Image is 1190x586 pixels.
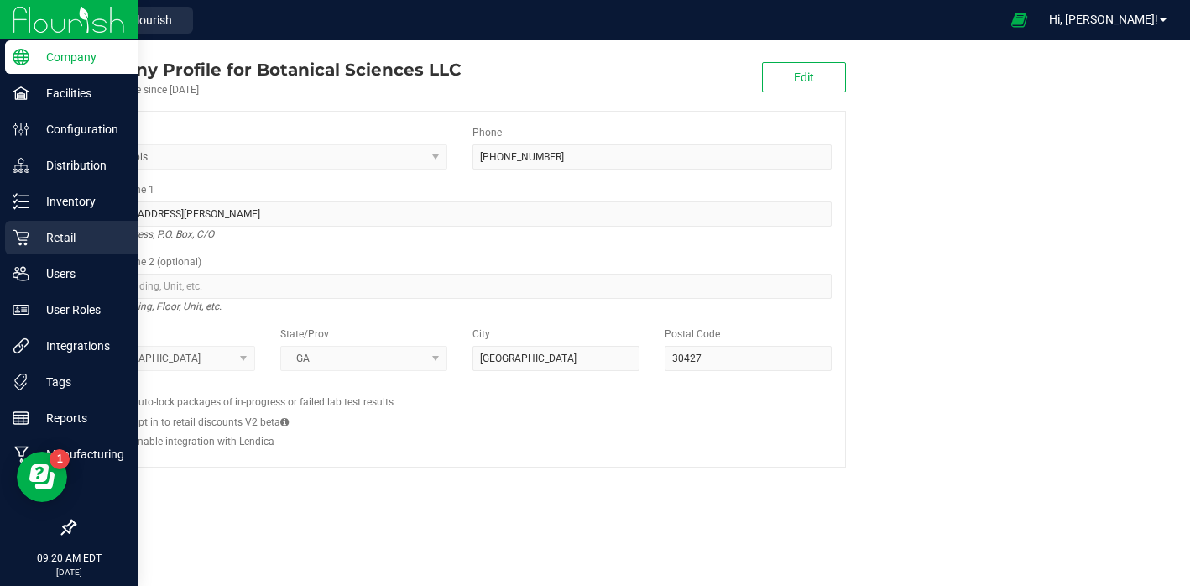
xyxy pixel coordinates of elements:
p: Inventory [29,191,130,212]
input: Suite, Building, Unit, etc. [88,274,832,299]
p: Users [29,264,130,284]
inline-svg: Retail [13,229,29,246]
inline-svg: Reports [13,410,29,426]
label: State/Prov [280,327,329,342]
input: City [472,346,639,371]
inline-svg: Inventory [13,193,29,210]
label: Address Line 2 (optional) [88,254,201,269]
inline-svg: User Roles [13,301,29,318]
iframe: Resource center unread badge [50,449,70,469]
input: Postal Code [665,346,832,371]
p: [DATE] [8,566,130,578]
inline-svg: Manufacturing [13,446,29,463]
inline-svg: Users [13,265,29,282]
p: Distribution [29,155,130,175]
div: Botanical Sciences LLC [74,57,461,82]
span: Hi, [PERSON_NAME]! [1049,13,1158,26]
label: Phone [472,125,502,140]
inline-svg: Tags [13,374,29,390]
p: Manufacturing [29,444,130,464]
p: 09:20 AM EDT [8,551,130,566]
i: Street address, P.O. Box, C/O [88,224,214,244]
inline-svg: Integrations [13,337,29,354]
inline-svg: Facilities [13,85,29,102]
span: Edit [794,71,814,84]
inline-svg: Distribution [13,157,29,174]
input: Address [88,201,832,227]
label: Auto-lock packages of in-progress or failed lab test results [132,395,394,410]
p: Configuration [29,119,130,139]
i: Suite, Building, Floor, Unit, etc. [88,296,222,317]
h2: Configs [88,384,832,395]
button: Edit [762,62,846,92]
inline-svg: Company [13,49,29,65]
inline-svg: Configuration [13,121,29,138]
p: Company [29,47,130,67]
p: Integrations [29,336,130,356]
iframe: Resource center [17,452,67,502]
div: Account active since [DATE] [74,82,461,97]
p: User Roles [29,300,130,320]
p: Reports [29,408,130,428]
p: Retail [29,228,130,248]
span: Open Ecommerce Menu [1000,3,1038,36]
label: City [472,327,490,342]
label: Enable integration with Lendica [132,434,274,449]
label: Opt in to retail discounts V2 beta [132,415,289,430]
label: Postal Code [665,327,720,342]
p: Tags [29,372,130,392]
p: Facilities [29,83,130,103]
input: (123) 456-7890 [472,144,832,170]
